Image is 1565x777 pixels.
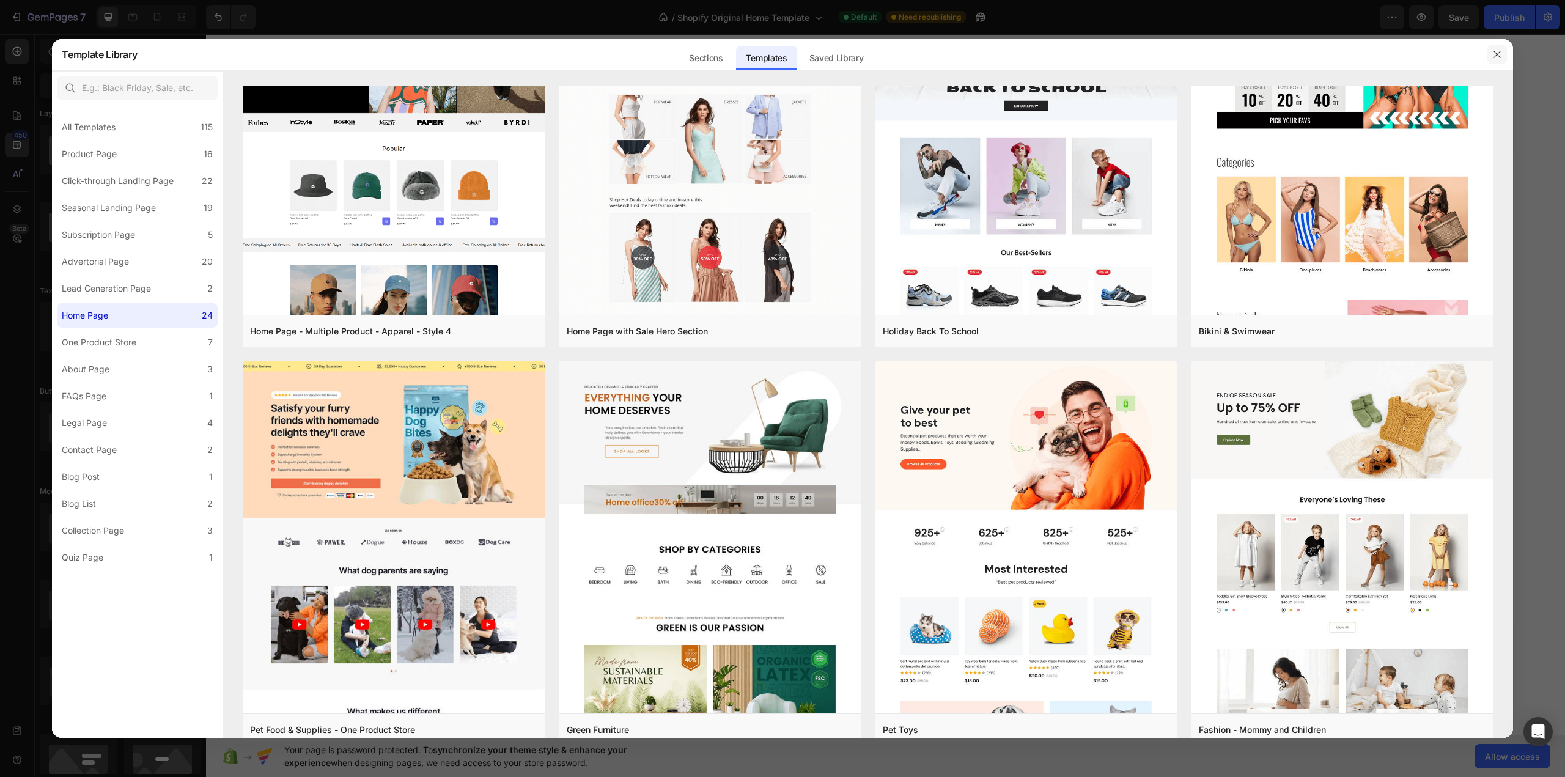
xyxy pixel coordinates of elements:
[62,201,156,215] div: Seasonal Landing Page
[202,174,213,188] div: 22
[62,147,117,161] div: Product Page
[208,227,213,242] div: 5
[800,46,874,70] div: Saved Library
[207,281,213,296] div: 2
[655,58,720,68] div: Drop element here
[204,201,213,215] div: 19
[57,76,218,100] input: E.g.: Black Friday, Sale, etc.
[207,443,213,457] div: 2
[209,389,213,403] div: 1
[724,236,816,247] span: then drag & drop elements
[204,147,213,161] div: 16
[207,496,213,511] div: 2
[653,136,725,150] span: Featured collection
[734,221,808,234] div: Add blank section
[250,723,415,737] div: Pet Food & Supplies - One Product Store
[62,227,135,242] div: Subscription Page
[207,362,213,377] div: 3
[62,523,124,538] div: Collection Page
[644,221,708,234] div: Generate layout
[62,254,129,269] div: Advertorial Page
[62,550,103,565] div: Quiz Page
[62,443,117,457] div: Contact Page
[736,46,797,70] div: Templates
[548,221,622,234] div: Choose templates
[202,254,213,269] div: 20
[542,236,626,247] span: inspired by CRO experts
[62,281,151,296] div: Lead Generation Page
[209,470,213,484] div: 1
[1199,723,1326,737] div: Fashion - Mommy and Children
[202,308,213,323] div: 24
[643,236,708,247] span: from URL or image
[567,324,708,339] div: Home Page with Sale Hero Section
[207,523,213,538] div: 3
[201,120,213,134] div: 115
[62,120,116,134] div: All Templates
[62,470,100,484] div: Blog Post
[883,723,918,737] div: Pet Toys
[679,46,732,70] div: Sections
[62,389,106,403] div: FAQs Page
[62,174,174,188] div: Click-through Landing Page
[62,335,136,350] div: One Product Store
[208,335,213,350] div: 7
[62,362,109,377] div: About Page
[1199,324,1275,339] div: Bikini & Swimwear
[250,324,451,339] div: Home Page - Multiple Product - Apparel - Style 4
[62,496,96,511] div: Blog List
[207,416,213,430] div: 4
[62,39,137,70] h2: Template Library
[567,723,629,737] div: Green Furniture
[1523,717,1553,746] div: Open Intercom Messenger
[209,550,213,565] div: 1
[650,193,709,206] span: Add section
[883,324,979,339] div: Holiday Back To School
[62,416,107,430] div: Legal Page
[62,308,108,323] div: Home Page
